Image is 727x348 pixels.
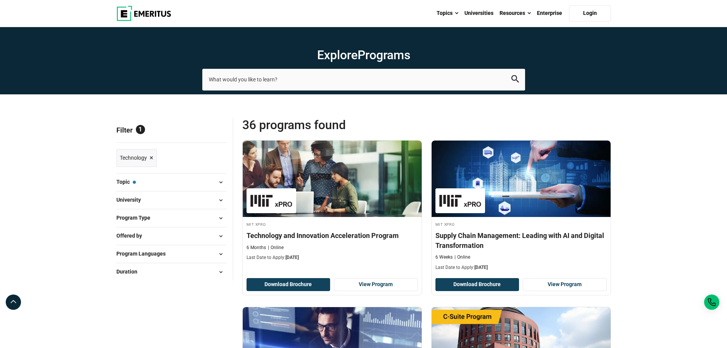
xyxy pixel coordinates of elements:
[432,141,611,217] img: Supply Chain Management: Leading with AI and Digital Transformation | Online Supply Chain and Ope...
[432,141,611,275] a: Supply Chain and Operations Course by MIT xPRO - September 11, 2025 MIT xPRO MIT xPRO Supply Chai...
[116,196,147,204] span: University
[247,244,266,251] p: 6 Months
[116,149,157,167] a: Technology ×
[116,249,172,258] span: Program Languages
[116,266,227,278] button: Duration
[435,278,519,291] button: Download Brochure
[247,278,330,291] button: Download Brochure
[116,248,227,260] button: Program Languages
[268,244,284,251] p: Online
[474,265,488,270] span: [DATE]
[243,141,422,265] a: Digital Transformation Course by MIT xPRO - September 11, 2025 MIT xPRO MIT xPRO Technology and I...
[511,75,519,84] button: search
[247,231,418,240] h4: Technology and Innovation Acceleration Program
[116,267,143,276] span: Duration
[120,154,147,162] span: Technology
[435,231,607,250] h4: Supply Chain Management: Leading with AI and Digital Transformation
[116,231,148,240] span: Offered by
[242,117,427,133] span: 36 Programs found
[136,125,145,134] span: 1
[435,254,453,261] p: 6 Weeks
[116,178,136,186] span: Topic
[334,278,418,291] a: View Program
[523,278,607,291] a: View Program
[116,214,156,222] span: Program Type
[150,152,153,163] span: ×
[116,212,227,224] button: Program Type
[285,255,299,260] span: [DATE]
[569,5,611,21] a: Login
[243,141,422,217] img: Technology and Innovation Acceleration Program | Online Digital Transformation Course
[439,192,481,209] img: MIT xPRO
[435,221,607,227] h4: MIT xPRO
[203,126,227,136] a: Reset all
[250,192,292,209] img: MIT xPRO
[202,69,525,90] input: search-page
[435,264,607,271] p: Last Date to Apply:
[202,47,525,63] h1: Explore
[116,194,227,206] button: University
[247,254,418,261] p: Last Date to Apply:
[116,230,227,242] button: Offered by
[116,176,227,188] button: Topic
[455,254,470,261] p: Online
[247,221,418,227] h4: MIT xPRO
[358,48,410,62] span: Programs
[116,117,227,142] p: Filter
[511,77,519,84] a: search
